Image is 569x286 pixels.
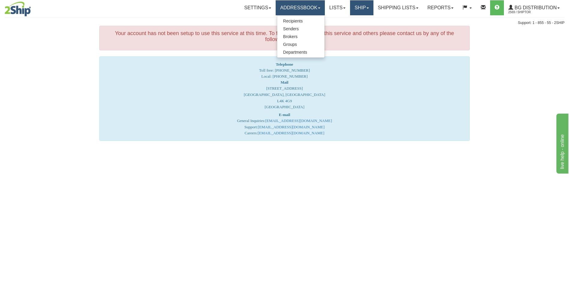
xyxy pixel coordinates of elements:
img: logo2569.jpg [4,1,31,16]
a: Senders [277,25,325,33]
a: [EMAIL_ADDRESS][DOMAIN_NAME] [265,118,332,123]
strong: E-mail [279,112,290,117]
strong: Telephone [276,62,293,67]
span: Brokers [283,34,298,39]
h4: Your account has not been setup to use this service at this time. To find out more about this ser... [104,31,465,43]
a: Shipping lists [373,0,423,15]
a: Lists [325,0,350,15]
font: General Inquiries: Support: Careers: [237,112,332,136]
span: Groups [283,42,297,47]
font: [STREET_ADDRESS] [GEOGRAPHIC_DATA], [GEOGRAPHIC_DATA] L4K 4G9 [GEOGRAPHIC_DATA] [244,80,325,109]
span: Recipients [283,19,303,23]
div: live help - online [4,4,55,11]
a: Settings [240,0,276,15]
a: BG Distribution 2569 / ShipTor [504,0,564,15]
strong: Mail [280,80,288,85]
span: Departments [283,50,307,55]
div: Support: 1 - 855 - 55 - 2SHIP [4,20,565,25]
a: Addressbook [276,0,325,15]
span: BG Distribution [513,5,557,10]
a: Groups [277,40,325,48]
span: Senders [283,26,299,31]
iframe: chat widget [555,112,568,174]
span: 2569 / ShipTor [508,9,553,15]
a: Recipients [277,17,325,25]
a: Departments [277,48,325,56]
a: Ship [350,0,373,15]
span: Toll free: [PHONE_NUMBER] Local: [PHONE_NUMBER] [259,62,310,79]
a: Brokers [277,33,325,40]
a: [EMAIL_ADDRESS][DOMAIN_NAME] [258,131,324,135]
a: Reports [423,0,458,15]
a: [EMAIL_ADDRESS][DOMAIN_NAME] [258,125,325,129]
